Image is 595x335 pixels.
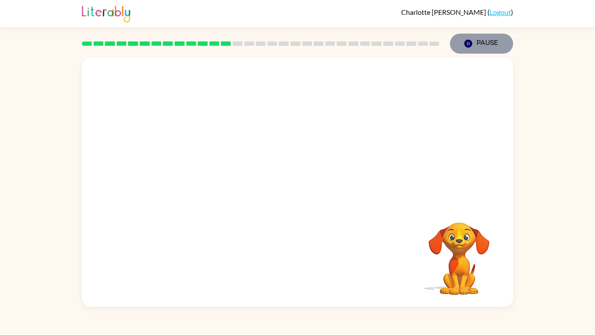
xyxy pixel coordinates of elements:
[401,8,513,16] div: ( )
[82,3,130,23] img: Literably
[490,8,511,16] a: Logout
[450,34,513,54] button: Pause
[401,8,487,16] span: Charlotte [PERSON_NAME]
[416,209,503,296] video: Your browser must support playing .mp4 files to use Literably. Please try using another browser.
